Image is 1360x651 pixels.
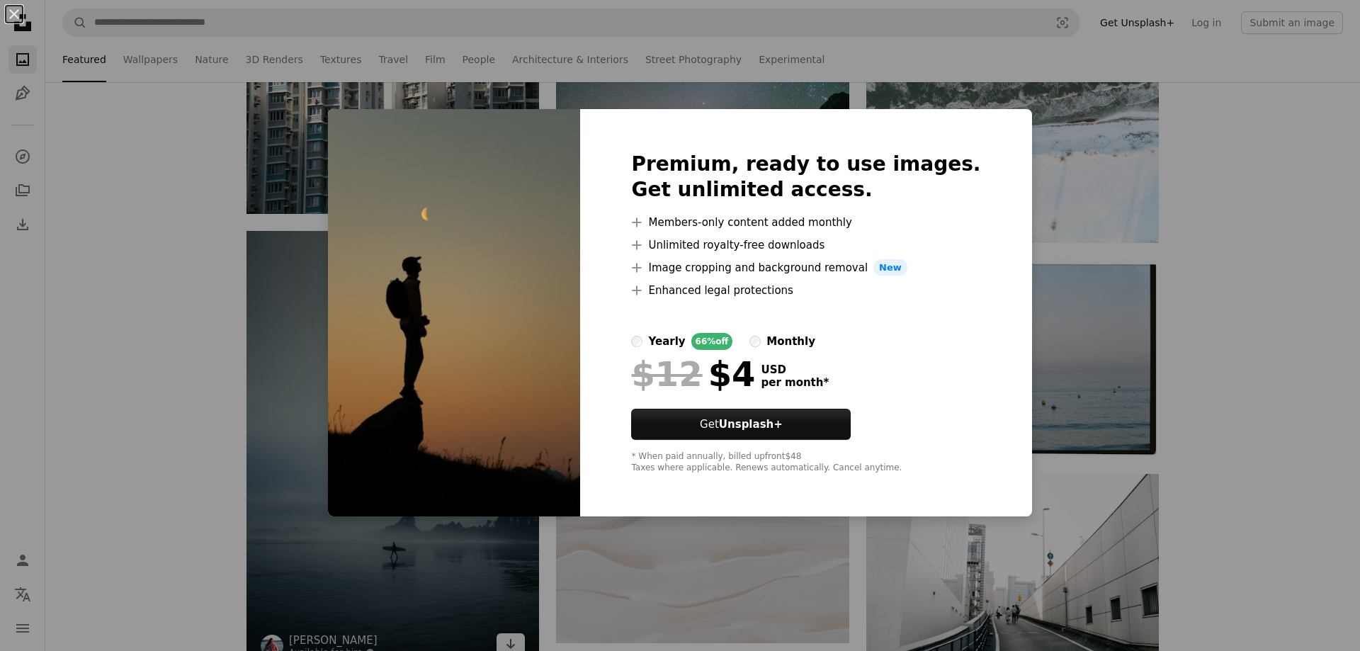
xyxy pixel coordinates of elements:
[631,336,642,347] input: yearly66%off
[631,356,755,392] div: $4
[631,356,702,392] span: $12
[873,259,907,276] span: New
[691,333,733,350] div: 66% off
[631,409,851,440] button: GetUnsplash+
[719,418,783,431] strong: Unsplash+
[631,152,980,203] h2: Premium, ready to use images. Get unlimited access.
[631,451,980,474] div: * When paid annually, billed upfront $48 Taxes where applicable. Renews automatically. Cancel any...
[631,282,980,299] li: Enhanced legal protections
[761,363,829,376] span: USD
[631,259,980,276] li: Image cropping and background removal
[631,214,980,231] li: Members-only content added monthly
[761,376,829,389] span: per month *
[749,336,761,347] input: monthly
[328,109,580,517] img: premium_photo-1755856680228-60755545c4ec
[648,333,685,350] div: yearly
[766,333,815,350] div: monthly
[631,237,980,254] li: Unlimited royalty-free downloads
